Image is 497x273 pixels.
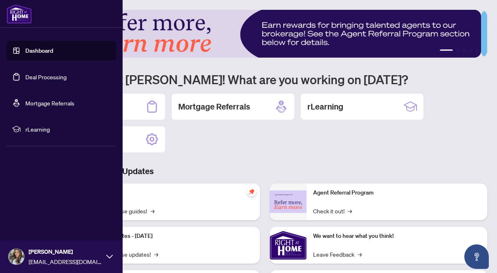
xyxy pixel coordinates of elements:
button: 1 [440,49,453,53]
a: Leave Feedback→ [313,250,362,259]
span: pushpin [247,187,257,197]
p: Agent Referral Program [313,188,481,197]
button: 2 [456,49,459,53]
button: 5 [476,49,479,53]
a: Check it out!→ [313,206,352,215]
button: Open asap [464,244,489,269]
a: Deal Processing [25,73,67,81]
a: Mortgage Referrals [25,99,74,107]
span: → [348,206,352,215]
span: rLearning [25,125,110,134]
img: Profile Icon [9,249,24,264]
img: logo [7,4,32,24]
p: Self-Help [86,188,253,197]
p: Platform Updates - [DATE] [86,232,253,241]
h2: rLearning [307,101,343,112]
p: We want to hear what you think! [313,232,481,241]
h3: Brokerage & Industry Updates [43,166,487,177]
span: [PERSON_NAME] [29,247,102,256]
span: → [154,250,158,259]
button: 4 [469,49,472,53]
span: → [150,206,154,215]
a: Dashboard [25,47,53,54]
h1: Welcome back [PERSON_NAME]! What are you working on [DATE]? [43,72,487,87]
img: We want to hear what you think! [270,227,307,264]
h2: Mortgage Referrals [178,101,250,112]
span: → [358,250,362,259]
button: 3 [463,49,466,53]
img: Agent Referral Program [270,190,307,213]
span: [EMAIL_ADDRESS][DOMAIN_NAME] [29,257,102,266]
img: Slide 0 [43,10,481,58]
